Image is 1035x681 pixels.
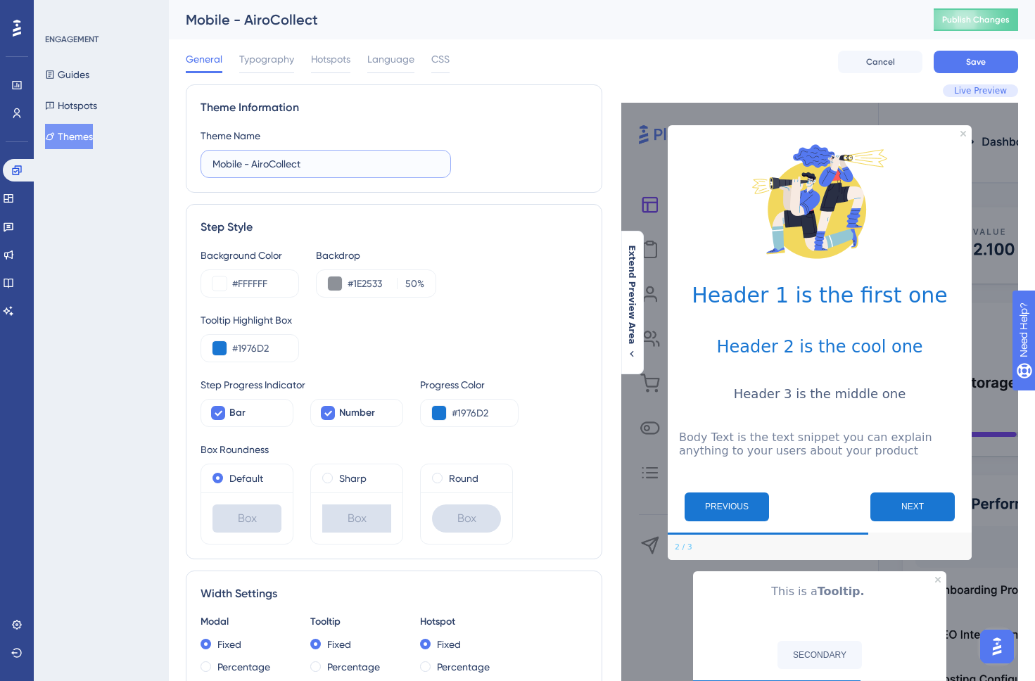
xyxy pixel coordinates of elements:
[397,275,424,292] label: %
[749,131,890,272] img: Modal Media
[621,245,643,359] button: Extend Preview Area
[432,504,501,533] div: Box
[679,337,960,357] h2: Header 2 is the cool one
[367,51,414,68] span: Language
[838,51,922,73] button: Cancel
[212,156,439,172] input: Theme Name
[201,441,588,458] div: Box Roundness
[704,583,935,601] p: This is a
[217,658,270,675] label: Percentage
[437,658,490,675] label: Percentage
[679,283,960,307] h1: Header 1 is the first one
[45,124,93,149] button: Themes
[420,376,519,393] div: Progress Color
[866,56,895,68] span: Cancel
[685,492,769,521] button: Previous
[322,504,391,533] div: Box
[45,93,97,118] button: Hotspots
[201,312,588,329] div: Tooltip Highlight Box
[327,658,380,675] label: Percentage
[679,431,960,457] p: Body Text is the text snippet you can explain anything to your users about your product
[186,51,222,68] span: General
[45,62,89,87] button: Guides
[668,535,972,560] div: Footer
[675,542,692,553] div: Step 2 of 3
[431,51,450,68] span: CSS
[449,470,478,487] label: Round
[966,56,986,68] span: Save
[934,51,1018,73] button: Save
[201,219,588,236] div: Step Style
[316,247,436,264] div: Backdrop
[201,613,293,630] div: Modal
[212,504,281,533] div: Box
[934,8,1018,31] button: Publish Changes
[201,376,403,393] div: Step Progress Indicator
[201,127,260,144] div: Theme Name
[239,51,294,68] span: Typography
[339,405,375,421] span: Number
[976,625,1018,668] iframe: UserGuiding AI Assistant Launcher
[229,405,246,421] span: Bar
[201,99,588,116] div: Theme Information
[954,85,1007,96] span: Live Preview
[960,131,966,136] div: Close Preview
[626,245,637,344] span: Extend Preview Area
[420,613,513,630] div: Hotspot
[327,636,351,653] label: Fixed
[818,585,865,598] b: Tooltip.
[310,613,403,630] div: Tooltip
[217,636,241,653] label: Fixed
[402,275,417,292] input: %
[870,492,955,521] button: Next
[229,470,263,487] label: Default
[186,10,899,30] div: Mobile - AiroCollect
[437,636,461,653] label: Fixed
[679,386,960,401] h3: Header 3 is the middle one
[45,34,99,45] div: ENGAGEMENT
[201,585,588,602] div: Width Settings
[935,577,941,583] div: Close Preview
[777,641,862,669] button: SECONDARY
[942,14,1010,25] span: Publish Changes
[201,247,299,264] div: Background Color
[311,51,350,68] span: Hotspots
[339,470,367,487] label: Sharp
[33,4,88,20] span: Need Help?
